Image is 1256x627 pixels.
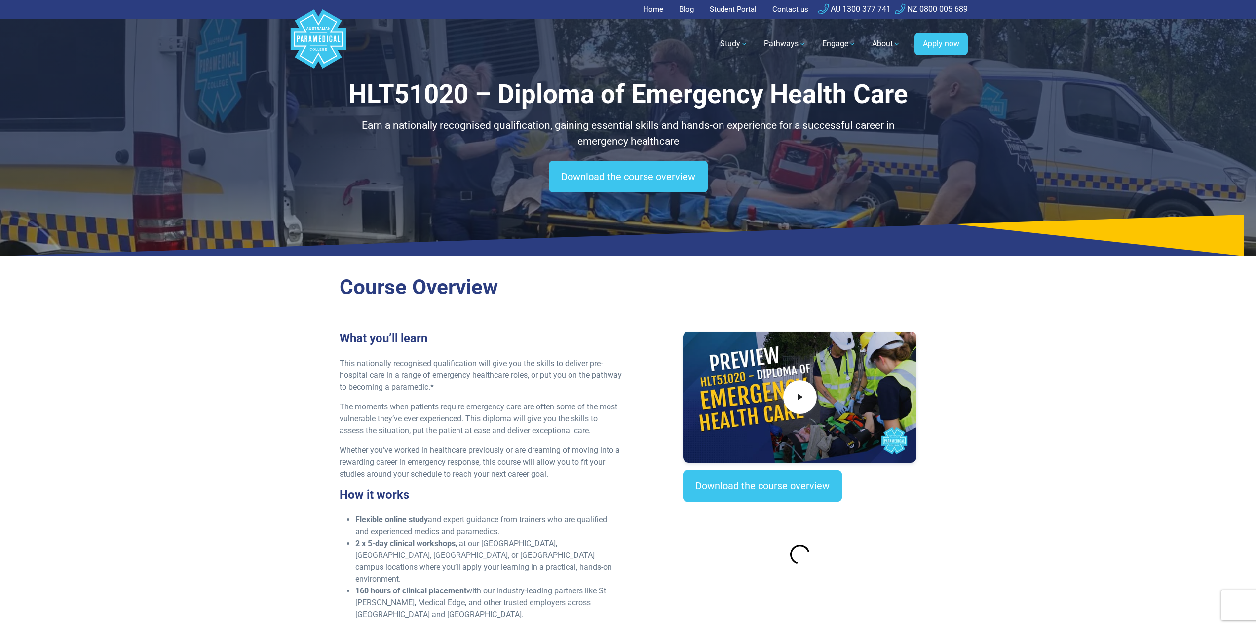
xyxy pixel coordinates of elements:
p: Whether you’ve worked in healthcare previously or are dreaming of moving into a rewarding career ... [340,444,622,480]
p: Earn a nationally recognised qualification, gaining essential skills and hands-on experience for ... [340,118,917,149]
p: This nationally recognised qualification will give you the skills to deliver pre-hospital care in... [340,358,622,393]
a: Download the course overview [683,470,842,502]
h1: HLT51020 – Diploma of Emergency Health Care [340,79,917,110]
a: Study [714,30,754,58]
a: AU 1300 377 741 [818,4,891,14]
strong: 2 x 5-day clinical workshops [355,539,456,548]
a: Apply now [914,33,968,55]
h2: Course Overview [340,275,917,300]
li: , at our [GEOGRAPHIC_DATA], [GEOGRAPHIC_DATA], [GEOGRAPHIC_DATA], or [GEOGRAPHIC_DATA] campus loc... [355,538,622,585]
h3: What you’ll learn [340,332,622,346]
a: Download the course overview [549,161,708,192]
a: About [866,30,907,58]
li: with our industry-leading partners like St [PERSON_NAME], Medical Edge, and other trusted employe... [355,585,622,621]
h3: How it works [340,488,622,502]
a: Pathways [758,30,812,58]
a: NZ 0800 005 689 [895,4,968,14]
a: Engage [816,30,862,58]
strong: 160 hours of clinical placement [355,586,466,595]
strong: Flexible online study [355,515,428,524]
li: and expert guidance from trainers who are qualified and experienced medics and paramedics. [355,514,622,538]
p: The moments when patients require emergency care are often some of the most vulnerable they’ve ev... [340,401,622,437]
a: Australian Paramedical College [289,19,348,69]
